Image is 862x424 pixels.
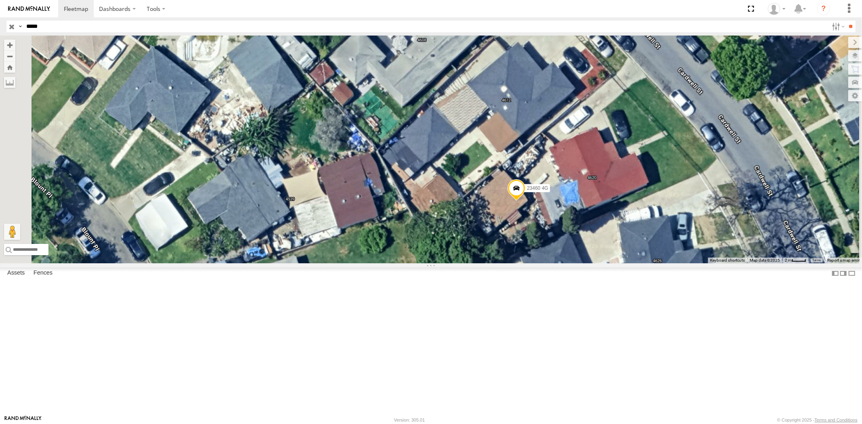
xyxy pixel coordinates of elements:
[3,268,29,279] label: Assets
[4,50,15,62] button: Zoom out
[848,267,856,279] label: Hide Summary Table
[777,418,858,422] div: © Copyright 2025 -
[4,224,20,240] button: Drag Pegman onto the map to open Street View
[765,3,788,15] div: Sardor Khadjimedov
[4,62,15,73] button: Zoom Home
[839,267,847,279] label: Dock Summary Table to the Right
[527,185,548,191] span: 23460 4G
[815,418,858,422] a: Terms and Conditions
[4,77,15,88] label: Measure
[17,21,23,32] label: Search Query
[4,416,42,424] a: Visit our Website
[394,418,425,422] div: Version: 305.01
[829,21,846,32] label: Search Filter Options
[30,268,57,279] label: Fences
[8,6,50,12] img: rand-logo.svg
[817,2,830,15] i: ?
[813,259,821,262] a: Terms
[782,258,809,263] button: Map Scale: 2 m per 32 pixels
[827,258,860,262] a: Report a map error
[710,258,745,263] button: Keyboard shortcuts
[831,267,839,279] label: Dock Summary Table to the Left
[785,258,792,262] span: 2 m
[848,90,862,101] label: Map Settings
[4,40,15,50] button: Zoom in
[750,258,780,262] span: Map data ©2025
